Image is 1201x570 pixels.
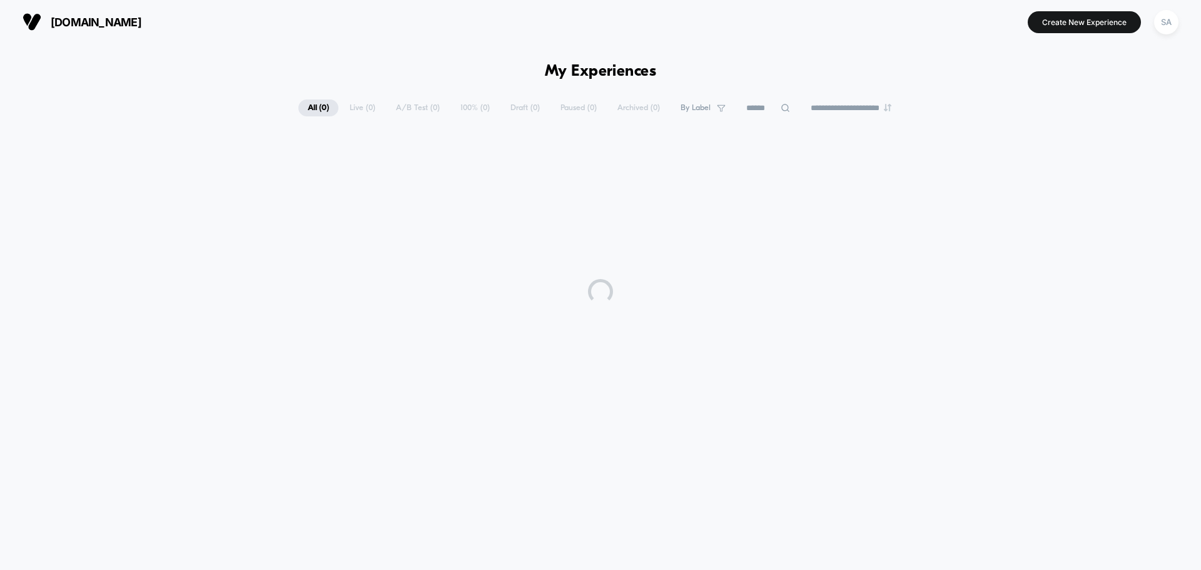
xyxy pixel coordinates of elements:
div: SA [1154,10,1178,34]
span: All ( 0 ) [298,99,338,116]
button: SA [1150,9,1182,35]
span: By Label [681,103,711,113]
button: Create New Experience [1028,11,1141,33]
img: Visually logo [23,13,41,31]
button: [DOMAIN_NAME] [19,12,145,32]
img: end [884,104,891,111]
h1: My Experiences [545,63,657,81]
span: [DOMAIN_NAME] [51,16,141,29]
